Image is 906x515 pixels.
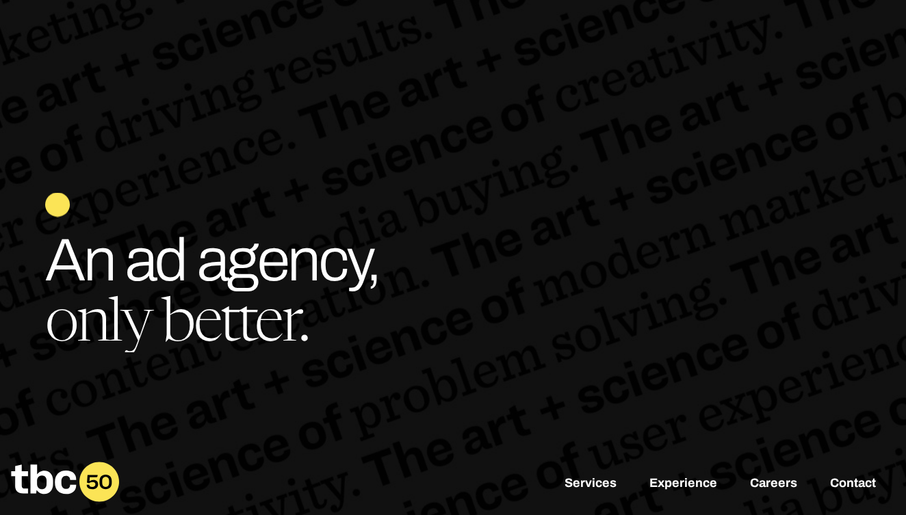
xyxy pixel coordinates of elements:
a: Home [11,492,119,507]
a: Services [565,476,617,492]
a: Contact [830,476,876,492]
span: only better. [45,296,309,356]
span: An ad agency, [45,228,379,293]
a: Experience [649,476,717,492]
a: Careers [750,476,797,492]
